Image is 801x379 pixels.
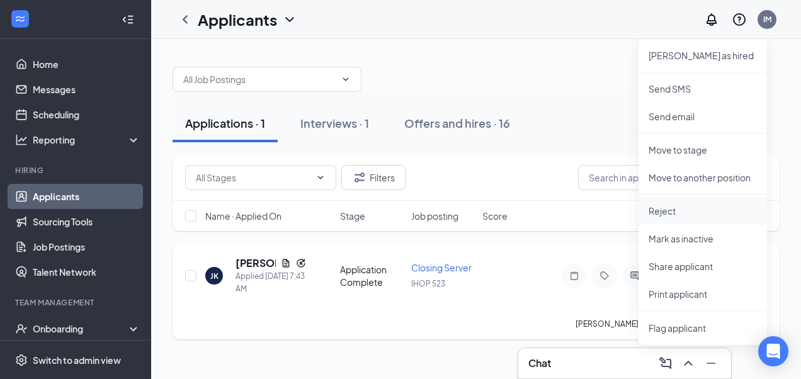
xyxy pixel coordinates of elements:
[340,210,365,222] span: Stage
[281,258,291,268] svg: Document
[341,74,351,84] svg: ChevronDown
[185,115,265,131] div: Applications · 1
[14,13,26,25] svg: WorkstreamLogo
[236,270,306,295] div: Applied [DATE] 7:43 AM
[701,353,721,373] button: Minimize
[758,336,788,366] div: Open Intercom Messenger
[33,77,140,102] a: Messages
[732,12,747,27] svg: QuestionInfo
[210,271,219,281] div: JK
[296,258,306,268] svg: Reapply
[33,184,140,209] a: Applicants
[33,234,140,259] a: Job Postings
[649,288,757,300] p: Print applicant
[33,52,140,77] a: Home
[183,72,336,86] input: All Job Postings
[528,356,551,370] h3: Chat
[15,354,28,366] svg: Settings
[404,115,510,131] div: Offers and hires · 16
[578,165,767,190] input: Search in applications
[300,115,369,131] div: Interviews · 1
[658,356,673,371] svg: ComposeMessage
[205,210,281,222] span: Name · Applied On
[282,12,297,27] svg: ChevronDown
[703,356,719,371] svg: Minimize
[178,12,193,27] svg: ChevronLeft
[704,12,719,27] svg: Notifications
[482,210,508,222] span: Score
[196,171,310,184] input: All Stages
[411,279,445,288] span: IHOP 523
[198,9,277,30] h1: Applicants
[649,260,757,273] p: Share applicant
[341,165,406,190] button: Filter Filters
[315,173,326,183] svg: ChevronDown
[411,262,472,273] span: Closing Server
[15,297,138,308] div: Team Management
[33,209,140,234] a: Sourcing Tools
[411,210,458,222] span: Job posting
[122,13,134,26] svg: Collapse
[678,353,698,373] button: ChevronUp
[33,259,140,285] a: Talent Network
[33,322,130,335] div: Onboarding
[681,356,696,371] svg: ChevronUp
[627,271,642,281] svg: ActiveChat
[15,133,28,146] svg: Analysis
[33,102,140,127] a: Scheduling
[15,165,138,176] div: Hiring
[340,263,404,288] div: Application Complete
[597,271,612,281] svg: Tag
[576,319,767,329] p: [PERSON_NAME] has applied more than .
[15,322,28,335] svg: UserCheck
[33,133,141,146] div: Reporting
[352,170,367,185] svg: Filter
[567,271,582,281] svg: Note
[236,256,276,270] h5: [PERSON_NAME]
[33,354,121,366] div: Switch to admin view
[763,14,771,25] div: IM
[656,353,676,373] button: ComposeMessage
